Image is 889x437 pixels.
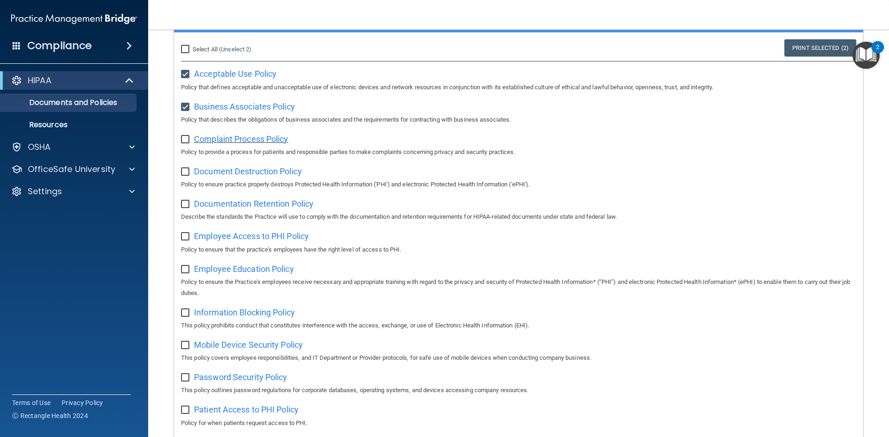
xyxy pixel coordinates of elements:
[194,102,295,111] span: Business Associates Policy
[181,147,856,158] p: Policy to provide a process for patients and responsible parties to make complaints concerning pr...
[194,308,295,317] span: Information Blocking Policy
[6,98,132,107] p: Documents and Policies
[11,142,135,153] a: OSHA
[194,405,299,414] span: Patient Access to PHI Policy
[181,385,856,396] p: This policy outlines password regulations for corporate databases, operating systems, and devices...
[27,39,92,52] h4: Compliance
[6,120,132,129] p: Resources
[181,211,856,222] p: Describe the standards the Practice will use to comply with the documentation and retention requi...
[194,231,309,241] span: Employee Access to PHI Policy
[876,47,879,59] div: 2
[194,264,294,274] span: Employee Education Policy
[28,186,62,197] p: Settings
[181,277,856,299] p: Policy to ensure the Practice's employees receive necessary and appropriate training with regard ...
[11,164,135,175] a: OfficeSafe University
[11,10,137,28] img: PMB logo
[194,69,276,79] span: Acceptable Use Policy
[784,39,856,56] a: Print Selected (2)
[194,372,287,382] span: Password Security Policy
[193,46,218,53] span: Select All
[181,320,856,331] p: This policy prohibits conduct that constitutes interference with the access, exchange, or use of ...
[194,134,288,144] span: Complaint Process Policy
[181,244,856,255] p: Policy to ensure that the practice's employees have the right level of access to PHI.
[181,114,856,125] p: Policy that describes the obligations of business associates and the requirements for contracting...
[181,46,192,53] input: Select All (Unselect 2)
[194,166,302,176] span: Document Destruction Policy
[181,352,856,363] p: This policy covers employee responsibilities, and IT Department or Provider protocols, for safe u...
[11,75,134,86] a: HIPAA
[194,340,303,350] span: Mobile Device Security Policy
[28,75,51,86] p: HIPAA
[181,179,856,190] p: Policy to ensure practice properly destroys Protected Health Information ('PHI') and electronic P...
[194,199,313,209] span: Documentation Retention Policy
[62,398,103,407] a: Privacy Policy
[181,82,856,93] p: Policy that defines acceptable and unacceptable use of electronic devices and network resources i...
[852,42,880,69] button: Open Resource Center, 2 new notifications
[12,411,88,420] span: Ⓒ Rectangle Health 2024
[181,418,856,429] p: Policy for when patients request access to PHI.
[12,398,50,407] a: Terms of Use
[28,164,115,175] p: OfficeSafe University
[219,46,251,53] a: (Unselect 2)
[28,142,51,153] p: OSHA
[11,186,135,197] a: Settings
